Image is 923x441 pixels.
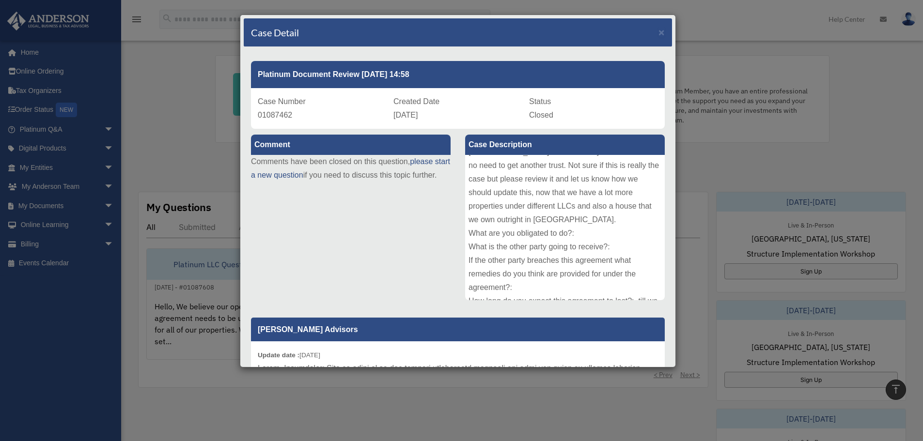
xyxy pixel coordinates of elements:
[258,351,320,359] small: [DATE]
[658,27,665,38] span: ×
[251,26,299,39] h4: Case Detail
[465,135,665,155] label: Case Description
[258,351,299,359] b: Update date :
[258,111,292,119] span: 01087462
[465,155,665,300] div: Type of Document: living trust Document Title: Living revokable trust Document Title: Living revo...
[258,97,306,106] span: Case Number
[251,61,665,88] div: Platinum Document Review [DATE] 14:58
[529,111,553,119] span: Closed
[251,135,451,155] label: Comment
[251,318,665,341] p: [PERSON_NAME] Advisors
[658,27,665,37] button: Close
[393,97,439,106] span: Created Date
[529,97,551,106] span: Status
[393,111,418,119] span: [DATE]
[251,155,451,182] p: Comments have been closed on this question, if you need to discuss this topic further.
[251,157,450,179] a: please start a new question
